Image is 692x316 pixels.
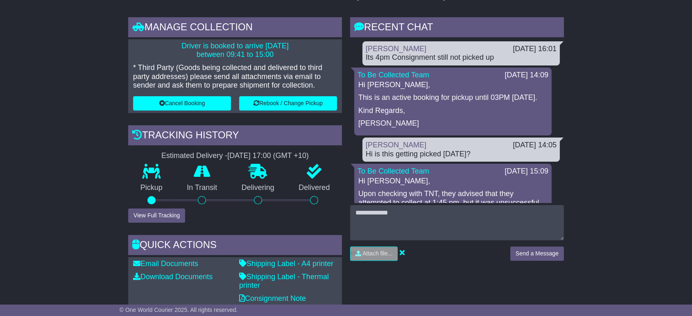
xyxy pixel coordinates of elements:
[133,273,213,281] a: Download Documents
[358,119,547,128] p: [PERSON_NAME]
[239,260,333,268] a: Shipping Label - A4 printer
[513,141,556,150] div: [DATE] 14:05
[128,208,185,223] button: View Full Tracking
[287,183,342,192] p: Delivered
[358,93,547,102] p: This is an active booking for pickup until 03PM [DATE].
[239,96,337,111] button: Rebook / Change Pickup
[128,151,342,160] div: Estimated Delivery -
[358,106,547,115] p: Kind Regards,
[239,294,306,302] a: Consignment Note
[133,96,231,111] button: Cancel Booking
[128,125,342,147] div: Tracking history
[357,167,429,175] a: To Be Collected Team
[120,307,238,313] span: © One World Courier 2025. All rights reserved.
[366,141,426,149] a: [PERSON_NAME]
[128,235,342,257] div: Quick Actions
[175,183,230,192] p: In Transit
[229,183,287,192] p: Delivering
[513,45,556,54] div: [DATE] 16:01
[510,246,564,261] button: Send a Message
[133,63,337,90] p: * Third Party (Goods being collected and delivered to third party addresses) please send all atta...
[358,190,547,225] p: Upon checking with TNT, they advised that they attempted to collect at 1:45 pm, but it was unsucc...
[133,42,337,59] p: Driver is booked to arrive [DATE] between 09:41 to 15:00
[504,167,548,176] div: [DATE] 15:09
[366,45,426,53] a: [PERSON_NAME]
[366,53,556,62] div: Its 4pm Consignment still not picked up
[358,177,547,186] p: Hi [PERSON_NAME],
[128,17,342,39] div: Manage collection
[504,71,548,80] div: [DATE] 14:09
[227,151,309,160] div: [DATE] 17:00 (GMT +10)
[128,183,175,192] p: Pickup
[358,81,547,90] p: Hi [PERSON_NAME],
[366,150,556,159] div: Hi is this getting picked [DATE]?
[350,17,564,39] div: RECENT CHAT
[133,260,198,268] a: Email Documents
[239,273,329,290] a: Shipping Label - Thermal printer
[357,71,429,79] a: To Be Collected Team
